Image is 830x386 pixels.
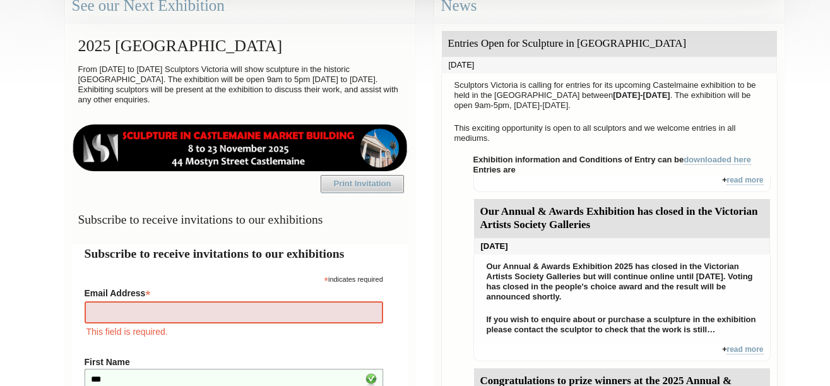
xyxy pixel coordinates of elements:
[85,357,383,367] label: First Name
[448,77,771,114] p: Sculptors Victoria is calling for entries for its upcoming Castelmaine exhibition to be held in t...
[72,124,408,171] img: castlemaine-ldrbd25v2.png
[473,344,771,361] div: +
[442,57,777,73] div: [DATE]
[85,272,383,284] div: indicates required
[726,176,763,185] a: read more
[442,31,777,57] div: Entries Open for Sculpture in [GEOGRAPHIC_DATA]
[473,175,771,192] div: +
[473,155,752,165] strong: Exhibition information and Conditions of Entry can be
[321,175,404,193] a: Print Invitation
[72,30,408,61] h2: 2025 [GEOGRAPHIC_DATA]
[85,325,383,339] div: This field is required.
[72,207,408,232] h3: Subscribe to receive invitations to our exhibitions
[613,90,670,100] strong: [DATE]-[DATE]
[474,199,770,238] div: Our Annual & Awards Exhibition has closed in the Victorian Artists Society Galleries
[85,284,383,299] label: Email Address
[684,155,751,165] a: downloaded here
[474,238,770,255] div: [DATE]
[480,258,764,305] p: Our Annual & Awards Exhibition 2025 has closed in the Victorian Artists Society Galleries but wil...
[448,120,771,147] p: This exciting opportunity is open to all sculptors and we welcome entries in all mediums.
[85,244,396,263] h2: Subscribe to receive invitations to our exhibitions
[726,345,763,354] a: read more
[480,311,764,338] p: If you wish to enquire about or purchase a sculpture in the exhibition please contact the sculpto...
[72,61,408,108] p: From [DATE] to [DATE] Sculptors Victoria will show sculpture in the historic [GEOGRAPHIC_DATA]. T...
